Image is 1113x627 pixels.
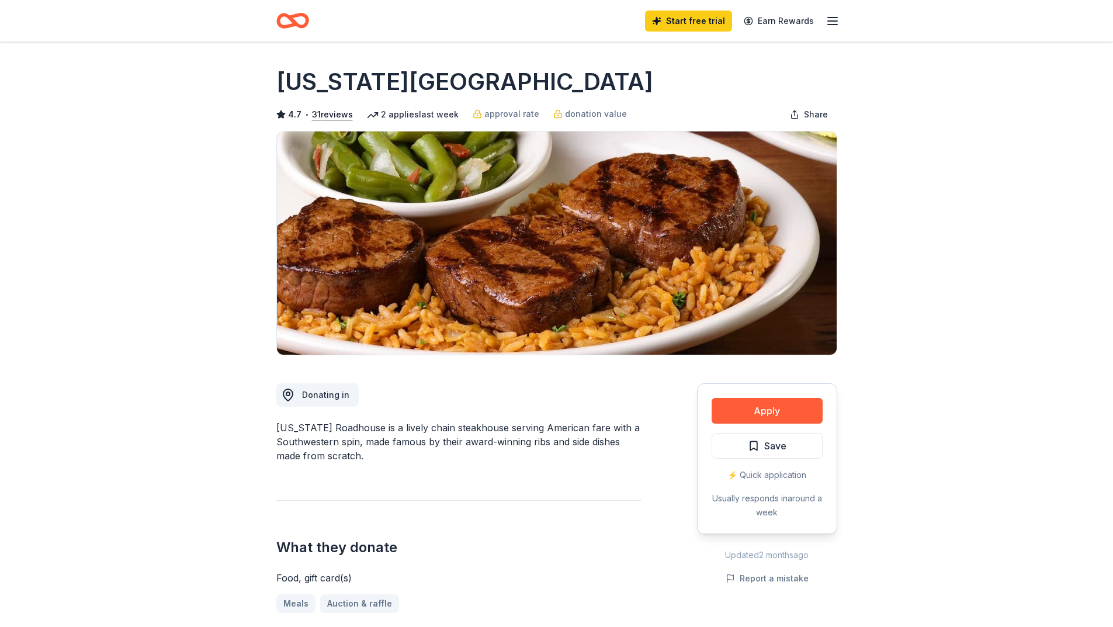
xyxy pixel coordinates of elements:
[565,107,627,121] span: donation value
[276,538,641,557] h2: What they donate
[781,103,837,126] button: Share
[764,438,786,453] span: Save
[304,110,308,119] span: •
[277,131,837,355] img: Image for Texas Roadhouse
[712,433,823,459] button: Save
[712,491,823,519] div: Usually responds in around a week
[367,108,459,122] div: 2 applies last week
[312,108,353,122] button: 31reviews
[737,11,821,32] a: Earn Rewards
[276,571,641,585] div: Food, gift card(s)
[302,390,349,400] span: Donating in
[712,468,823,482] div: ⚡️ Quick application
[276,421,641,463] div: [US_STATE] Roadhouse is a lively chain steakhouse serving American fare with a Southwestern spin,...
[288,108,301,122] span: 4.7
[726,571,809,586] button: Report a mistake
[697,548,837,562] div: Updated 2 months ago
[645,11,732,32] a: Start free trial
[804,108,828,122] span: Share
[553,107,627,121] a: donation value
[276,65,653,98] h1: [US_STATE][GEOGRAPHIC_DATA]
[712,398,823,424] button: Apply
[276,7,309,34] a: Home
[473,107,539,121] a: approval rate
[484,107,539,121] span: approval rate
